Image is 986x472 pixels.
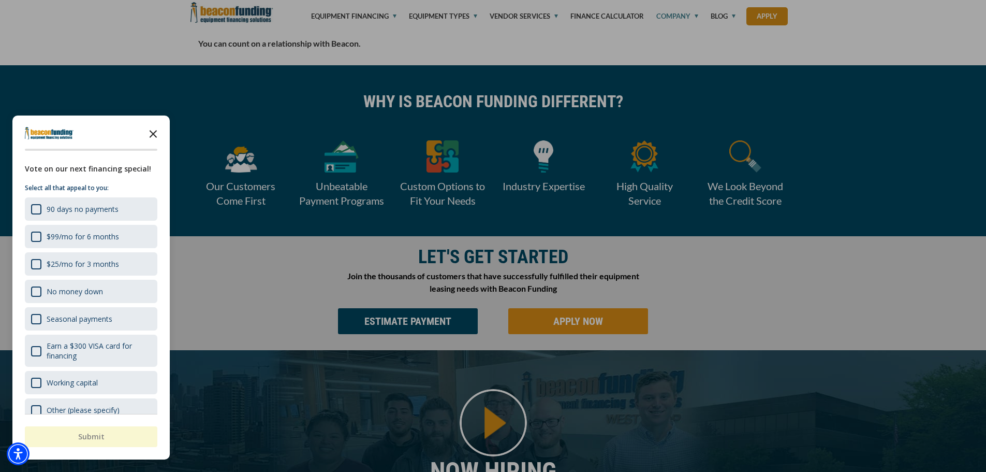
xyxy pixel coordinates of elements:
div: Accessibility Menu [7,442,30,465]
button: Close the survey [143,123,164,144]
p: Select all that appeal to you: [25,183,157,193]
img: Company logo [25,127,73,139]
button: Submit [25,426,157,447]
div: Other (please specify) [25,398,157,422]
div: Working capital [47,378,98,388]
div: No money down [47,287,103,296]
div: No money down [25,280,157,303]
div: $99/mo for 6 months [25,225,157,248]
div: 90 days no payments [47,204,119,214]
div: Seasonal payments [25,307,157,331]
div: Other (please specify) [47,405,120,415]
div: $25/mo for 3 months [47,259,119,269]
div: Vote on our next financing special! [25,163,157,175]
div: $25/mo for 3 months [25,252,157,276]
div: Earn a $300 VISA card for financing [25,335,157,367]
div: $99/mo for 6 months [47,232,119,241]
div: Survey [12,116,170,460]
div: Seasonal payments [47,314,112,324]
div: Earn a $300 VISA card for financing [47,341,151,361]
div: Working capital [25,371,157,394]
div: 90 days no payments [25,197,157,221]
